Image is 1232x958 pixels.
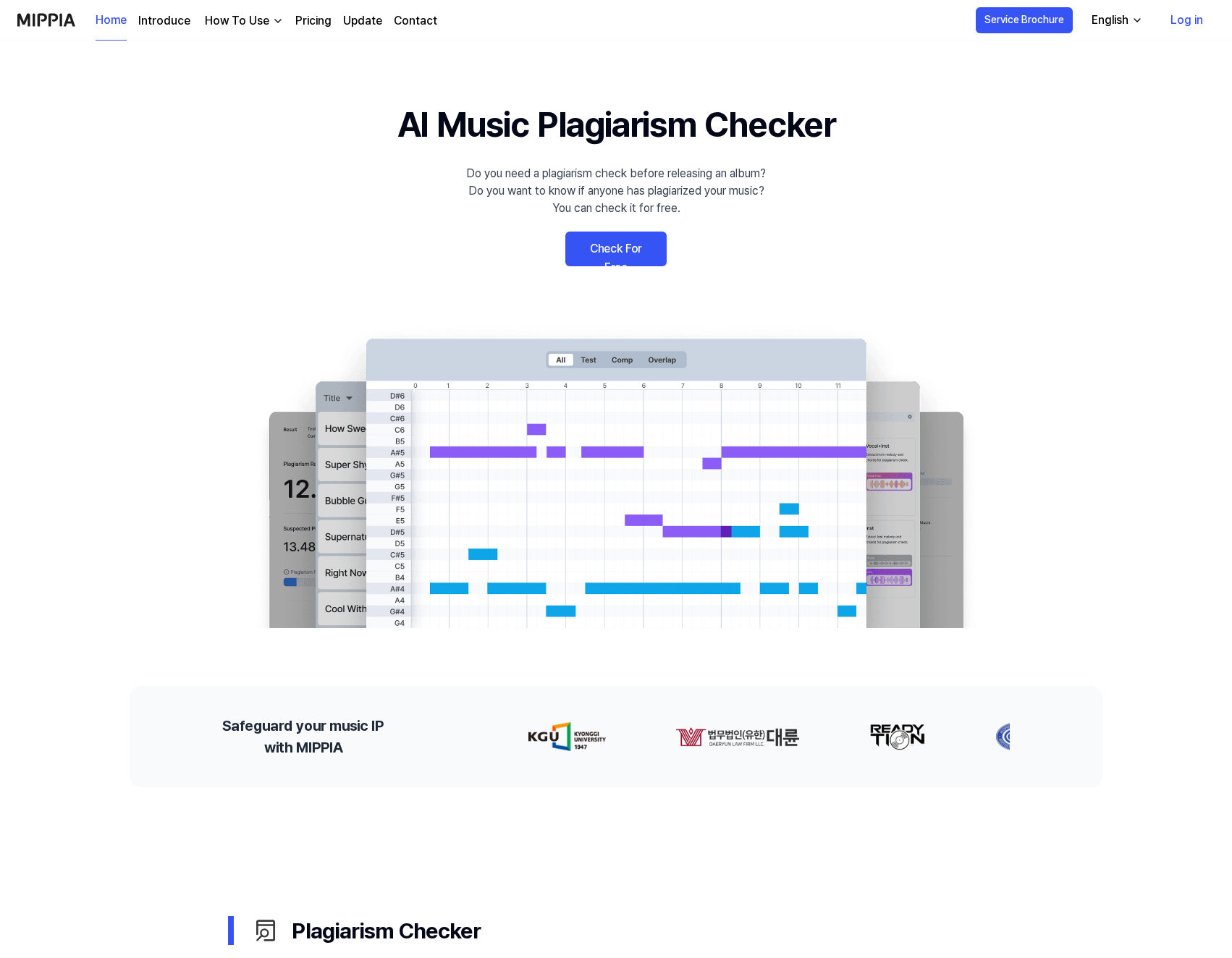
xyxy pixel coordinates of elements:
[986,722,1031,751] img: partner-logo-3
[138,12,190,30] a: Introduce
[1080,6,1152,35] button: English
[272,15,284,27] img: down
[96,1,127,41] a: Home
[519,722,596,751] img: partner-logo-0
[565,232,667,266] a: Check For Free
[251,915,1004,947] div: Plagiarism Checker
[976,7,1073,33] button: Service Brochure
[240,324,992,628] img: main Image
[202,12,272,30] div: How To Use
[343,12,382,30] a: Update
[860,722,916,751] img: partner-logo-2
[222,715,384,758] h2: Safeguard your music IP with MIPPIA
[666,722,790,751] img: partner-logo-1
[397,98,835,151] h1: AI Music Plagiarism Checker
[202,12,284,30] button: How To Use
[394,12,437,30] a: Contact
[466,165,766,217] div: Do you need a plagiarism check before releasing an album? Do you want to know if anyone has plagi...
[1089,12,1131,29] div: English
[295,12,332,30] a: Pricing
